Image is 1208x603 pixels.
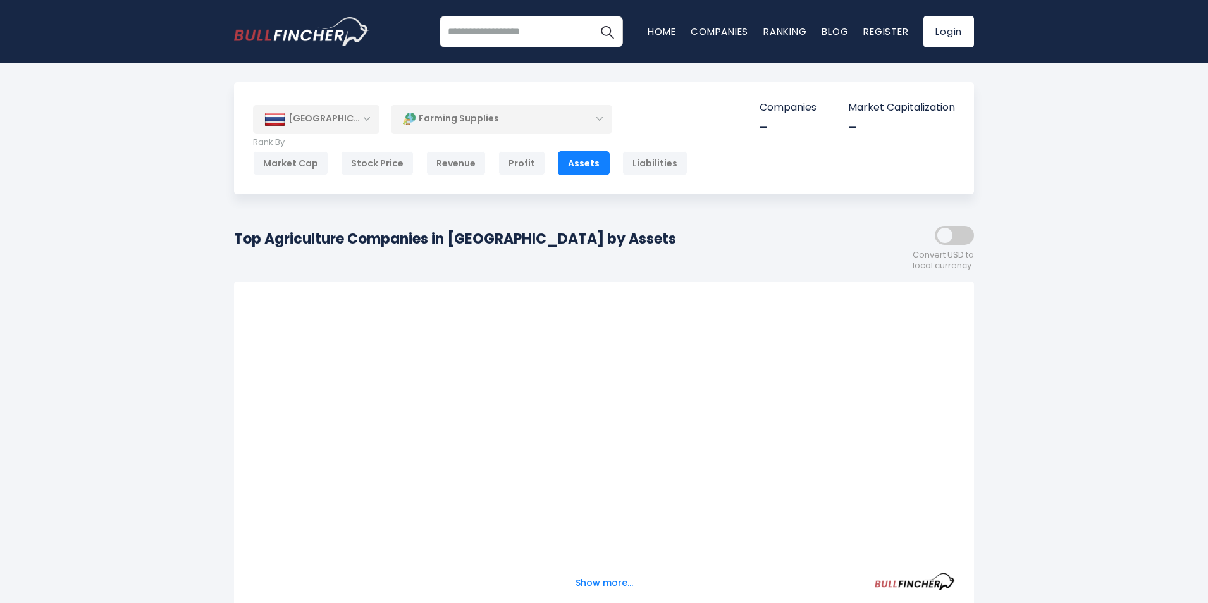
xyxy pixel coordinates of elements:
[234,228,676,249] h1: Top Agriculture Companies in [GEOGRAPHIC_DATA] by Assets
[763,25,806,38] a: Ranking
[848,101,955,115] p: Market Capitalization
[863,25,908,38] a: Register
[760,101,817,115] p: Companies
[848,118,955,137] div: -
[760,118,817,137] div: -
[923,16,974,47] a: Login
[253,137,687,148] p: Rank By
[391,104,612,134] div: Farming Supplies
[648,25,675,38] a: Home
[426,151,486,175] div: Revenue
[691,25,748,38] a: Companies
[498,151,545,175] div: Profit
[558,151,610,175] div: Assets
[234,17,370,46] img: bullfincher logo
[253,105,379,133] div: [GEOGRAPHIC_DATA]
[234,17,370,46] a: Go to homepage
[591,16,623,47] button: Search
[253,151,328,175] div: Market Cap
[568,573,641,594] button: Show more...
[622,151,687,175] div: Liabilities
[822,25,848,38] a: Blog
[341,151,414,175] div: Stock Price
[913,250,974,271] span: Convert USD to local currency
